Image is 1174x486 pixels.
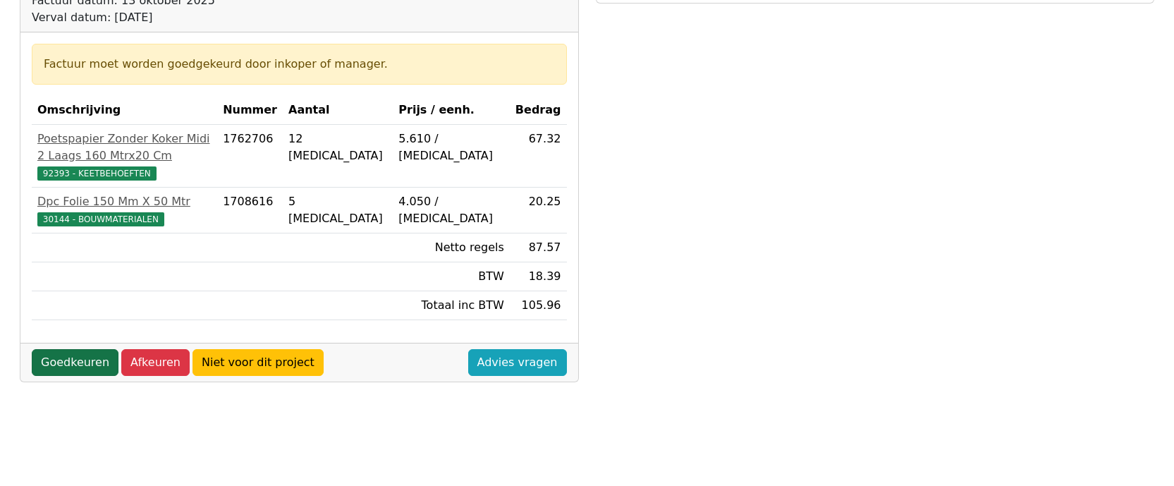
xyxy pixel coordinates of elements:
[510,125,567,188] td: 67.32
[510,262,567,291] td: 18.39
[192,349,324,376] a: Niet voor dit project
[37,130,212,164] div: Poetspapier Zonder Koker Midi 2 Laags 160 Mtrx20 Cm
[32,349,118,376] a: Goedkeuren
[32,9,444,26] div: Verval datum: [DATE]
[398,193,504,227] div: 4.050 / [MEDICAL_DATA]
[44,56,555,73] div: Factuur moet worden goedgekeurd door inkoper of manager.
[393,262,510,291] td: BTW
[37,193,212,210] div: Dpc Folie 150 Mm X 50 Mtr
[510,291,567,320] td: 105.96
[37,130,212,181] a: Poetspapier Zonder Koker Midi 2 Laags 160 Mtrx20 Cm92393 - KEETBEHOEFTEN
[217,188,283,233] td: 1708616
[37,212,164,226] span: 30144 - BOUWMATERIALEN
[393,96,510,125] th: Prijs / eenh.
[288,130,387,164] div: 12 [MEDICAL_DATA]
[510,188,567,233] td: 20.25
[510,96,567,125] th: Bedrag
[510,233,567,262] td: 87.57
[398,130,504,164] div: 5.610 / [MEDICAL_DATA]
[283,96,393,125] th: Aantal
[393,291,510,320] td: Totaal inc BTW
[32,96,217,125] th: Omschrijving
[468,349,567,376] a: Advies vragen
[121,349,190,376] a: Afkeuren
[217,125,283,188] td: 1762706
[37,193,212,227] a: Dpc Folie 150 Mm X 50 Mtr30144 - BOUWMATERIALEN
[37,166,157,181] span: 92393 - KEETBEHOEFTEN
[288,193,387,227] div: 5 [MEDICAL_DATA]
[393,233,510,262] td: Netto regels
[217,96,283,125] th: Nummer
